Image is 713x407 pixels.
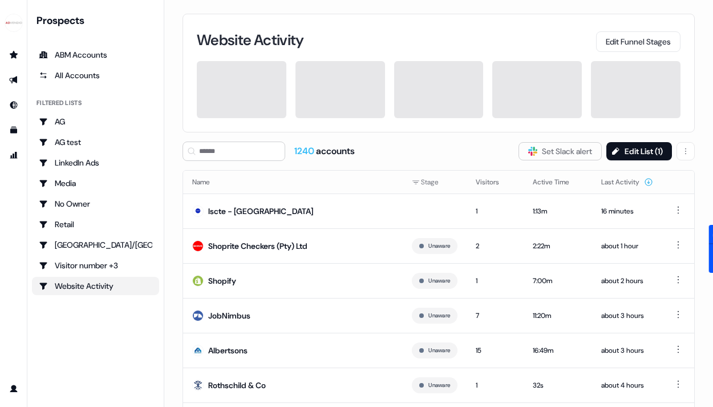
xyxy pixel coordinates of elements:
[533,275,583,287] div: 7:00m
[518,142,602,160] button: Set Slack alert
[32,215,159,233] a: Go to Retail
[32,154,159,172] a: Go to LinkedIn Ads
[39,70,152,81] div: All Accounts
[208,205,313,217] div: Iscte - [GEOGRAPHIC_DATA]
[32,46,159,64] a: ABM Accounts
[5,96,23,114] a: Go to Inbound
[476,205,515,217] div: 1
[39,260,152,271] div: Visitor number +3
[39,280,152,292] div: Website Activity
[533,205,583,217] div: 1:13m
[428,276,450,286] button: Unaware
[601,275,653,287] div: about 2 hours
[5,46,23,64] a: Go to prospects
[39,239,152,251] div: [GEOGRAPHIC_DATA]/[GEOGRAPHIC_DATA]
[428,241,450,251] button: Unaware
[601,172,653,192] button: Last Activity
[412,176,457,188] div: Stage
[601,310,653,321] div: about 3 hours
[533,310,583,321] div: 11:20m
[32,112,159,131] a: Go to AG
[533,172,583,192] button: Active Time
[208,240,307,252] div: Shoprite Checkers (Pty) Ltd
[476,345,515,356] div: 15
[208,345,248,356] div: Albertsons
[32,133,159,151] a: Go to AG test
[208,310,250,321] div: JobNimbus
[183,171,403,194] th: Name
[606,142,672,160] button: Edit List (1)
[428,345,450,356] button: Unaware
[476,240,515,252] div: 2
[32,66,159,84] a: All accounts
[601,240,653,252] div: about 1 hour
[32,277,159,295] a: Go to Website Activity
[37,14,159,27] div: Prospects
[32,256,159,275] a: Go to Visitor number +3
[476,380,515,391] div: 1
[5,71,23,89] a: Go to outbound experience
[39,49,152,61] div: ABM Accounts
[208,380,266,391] div: Rothschild & Co
[5,380,23,398] a: Go to profile
[596,31,680,52] button: Edit Funnel Stages
[39,116,152,127] div: AG
[208,275,236,287] div: Shopify
[601,345,653,356] div: about 3 hours
[428,311,450,321] button: Unaware
[39,178,152,189] div: Media
[294,145,316,157] span: 1240
[428,380,450,390] button: Unaware
[476,275,515,287] div: 1
[5,121,23,139] a: Go to templates
[39,198,152,209] div: No Owner
[533,240,583,252] div: 2:22m
[601,380,653,391] div: about 4 hours
[533,345,583,356] div: 16:49m
[32,174,159,192] a: Go to Media
[39,219,152,230] div: Retail
[294,145,355,158] div: accounts
[37,98,82,108] div: Filtered lists
[197,33,304,47] h3: Website Activity
[601,205,653,217] div: 16 minutes
[39,136,152,148] div: AG test
[32,236,159,254] a: Go to USA/Canada
[5,146,23,164] a: Go to attribution
[32,195,159,213] a: Go to No Owner
[476,310,515,321] div: 7
[476,172,513,192] button: Visitors
[39,157,152,168] div: LinkedIn Ads
[533,380,583,391] div: 32s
